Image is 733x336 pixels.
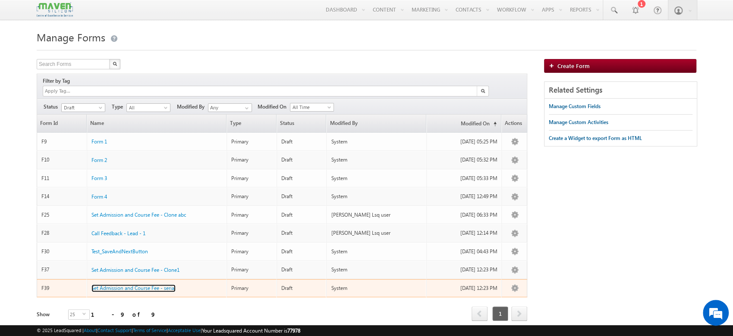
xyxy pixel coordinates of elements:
[281,156,323,164] div: Draft
[91,138,107,146] a: Form 1
[91,267,179,273] span: Set Admission and Course Fee - Clone1
[472,307,488,321] a: prev
[431,248,497,255] div: [DATE] 04:43 PM
[91,211,186,219] a: Set Admission and Course Fee - Clone abc
[91,193,107,201] a: Form 4
[41,229,83,237] div: F28
[91,309,156,319] div: 1 - 9 of 9
[549,118,608,126] div: Manage Custom Activities
[202,327,300,334] span: Your Leadsquared Account Number is
[287,327,300,334] span: 77978
[91,138,107,145] span: Form 1
[331,174,422,182] div: System
[231,156,273,164] div: Primary
[502,115,527,132] span: Actions
[231,138,273,146] div: Primary
[549,99,601,114] a: Manage Custom Fields
[91,174,107,182] a: Form 3
[41,284,83,292] div: F39
[41,266,83,274] div: F37
[281,193,323,200] div: Draft
[544,82,697,99] div: Related Settings
[231,284,273,292] div: Primary
[331,156,422,164] div: System
[127,104,168,112] span: All
[177,103,208,111] span: Modified By
[549,134,642,142] div: Create a Widget to export Form as HTML
[511,307,527,321] a: next
[427,115,501,132] a: Modified On(sorted ascending)
[69,310,82,319] span: 25
[331,284,422,292] div: System
[142,4,162,25] div: Minimize live chat window
[290,103,331,111] span: All Time
[41,248,83,255] div: F30
[277,115,326,132] span: Status
[431,211,497,219] div: [DATE] 06:33 PM
[84,327,96,333] a: About
[331,248,422,255] div: System
[91,157,107,163] span: Form 2
[549,131,642,146] a: Create a Widget to export Form as HTML
[281,229,323,237] div: Draft
[41,156,83,164] div: F10
[117,265,157,277] em: Start Chat
[37,327,300,335] span: © 2025 LeadSquared | | | | |
[281,248,323,255] div: Draft
[98,327,132,333] a: Contact Support
[37,115,86,132] a: Form Id
[490,121,497,128] span: (sorted ascending)
[492,306,508,321] span: 1
[431,284,497,292] div: [DATE] 12:23 PM
[91,156,107,164] a: Form 2
[258,103,290,111] span: Modified On
[431,229,497,237] div: [DATE] 12:14 PM
[281,174,323,182] div: Draft
[61,103,105,112] a: Draft
[41,211,83,219] div: F25
[281,138,323,146] div: Draft
[431,174,497,182] div: [DATE] 05:33 PM
[91,193,107,200] span: Form 4
[331,138,422,146] div: System
[43,76,73,86] div: Filter by Tag
[11,80,157,258] textarea: Type your message and hit 'Enter'
[231,211,273,219] div: Primary
[281,211,323,219] div: Draft
[82,312,89,316] span: select
[281,266,323,274] div: Draft
[133,327,167,333] a: Terms of Service
[231,193,273,200] div: Primary
[549,115,608,130] a: Manage Custom Activities
[231,229,273,237] div: Primary
[231,248,273,255] div: Primary
[91,230,145,236] span: Call Feedback - Lead - 1
[112,103,126,111] span: Type
[91,284,176,292] a: Set Admission and Course Fee - serial
[45,45,145,56] div: Chat with us now
[44,103,61,111] span: Status
[91,230,145,237] a: Call Feedback - Lead - 1
[91,248,148,255] a: Test_SaveAndNextButton
[290,103,334,112] a: All Time
[557,62,590,69] span: Create Form
[126,103,170,112] a: All
[15,45,36,56] img: d_60004797649_company_0_60004797649
[431,266,497,274] div: [DATE] 12:23 PM
[331,193,422,200] div: System
[87,115,226,132] a: Name
[240,104,251,112] a: Show All Items
[41,138,83,146] div: F9
[327,115,426,132] a: Modified By
[44,87,95,95] input: Apply Tag...
[91,248,148,255] span: Test_SaveAndNextButton
[331,266,422,274] div: System
[431,156,497,164] div: [DATE] 05:32 PM
[91,266,179,274] a: Set Admission and Course Fee - Clone1
[281,284,323,292] div: Draft
[331,229,422,237] div: [PERSON_NAME] Lsq user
